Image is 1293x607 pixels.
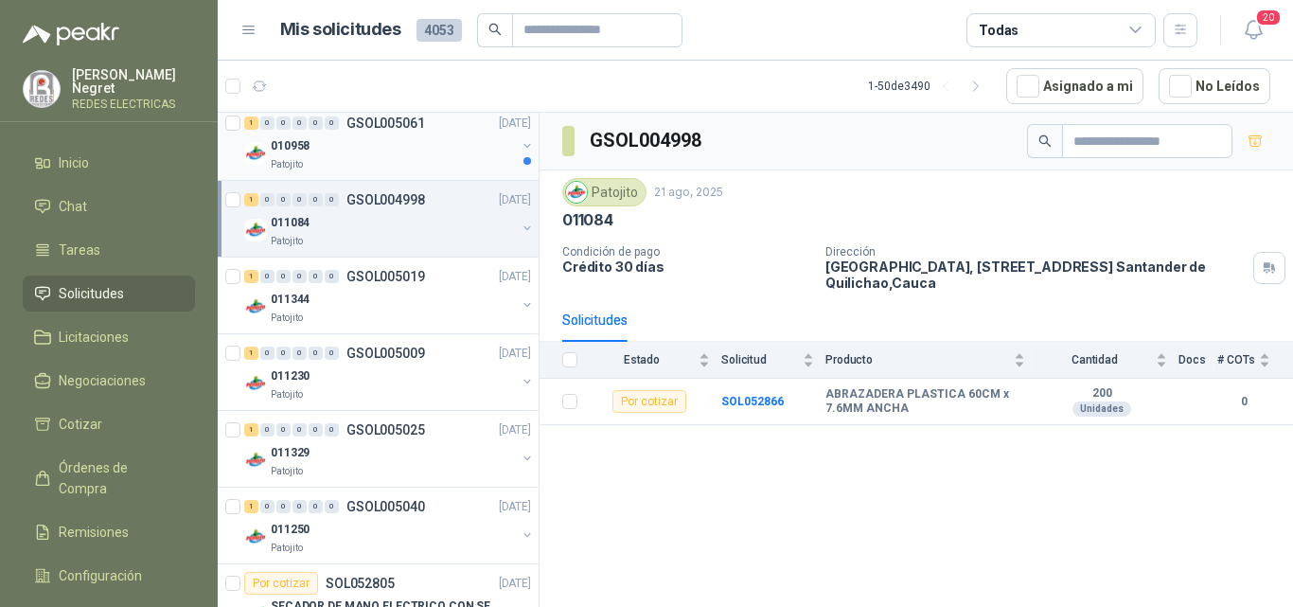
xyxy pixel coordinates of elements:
[23,558,195,594] a: Configuración
[276,500,291,513] div: 0
[244,265,535,326] a: 1 0 0 0 0 0 GSOL005019[DATE] Company Logo011344Patojito
[590,126,704,155] h3: GSOL004998
[325,500,339,513] div: 0
[24,71,60,107] img: Company Logo
[1036,353,1152,366] span: Cantidad
[499,115,531,133] p: [DATE]
[488,23,502,36] span: search
[244,142,267,165] img: Company Logo
[721,342,825,379] th: Solicitud
[825,259,1246,291] p: [GEOGRAPHIC_DATA], [STREET_ADDRESS] Santander de Quilichao , Cauca
[276,423,291,437] div: 0
[562,259,810,275] p: Crédito 30 días
[325,270,339,283] div: 0
[309,116,323,130] div: 0
[280,16,401,44] h1: Mis solicitudes
[59,327,129,348] span: Licitaciones
[612,390,686,413] div: Por cotizar
[59,152,89,173] span: Inicio
[825,387,1025,417] b: ABRAZADERA PLASTICA 60CM x 7.6MM ANCHA
[721,353,799,366] span: Solicitud
[244,372,267,395] img: Company Logo
[1236,13,1270,47] button: 20
[244,495,535,556] a: 1 0 0 0 0 0 GSOL005040[DATE] Company Logo011250Patojito
[326,577,395,590] p: SOL052805
[59,457,177,499] span: Órdenes de Compra
[276,270,291,283] div: 0
[271,387,303,402] p: Patojito
[309,347,323,360] div: 0
[825,245,1246,259] p: Dirección
[346,423,425,437] p: GSOL005025
[292,270,307,283] div: 0
[325,423,339,437] div: 0
[1217,393,1270,411] b: 0
[276,193,291,206] div: 0
[499,268,531,286] p: [DATE]
[271,234,303,249] p: Patojito
[499,575,531,593] p: [DATE]
[499,191,531,209] p: [DATE]
[271,311,303,326] p: Patojito
[292,193,307,206] div: 0
[271,541,303,556] p: Patojito
[260,270,275,283] div: 0
[23,363,195,399] a: Negociaciones
[346,347,425,360] p: GSOL005009
[23,188,195,224] a: Chat
[589,353,695,366] span: Estado
[292,500,307,513] div: 0
[562,210,613,230] p: 011084
[1006,68,1143,104] button: Asignado a mi
[271,137,310,155] p: 010958
[346,270,425,283] p: GSOL005019
[1036,386,1167,402] b: 200
[23,450,195,507] a: Órdenes de Compra
[825,353,1010,366] span: Producto
[271,157,303,172] p: Patojito
[244,342,535,402] a: 1 0 0 0 0 0 GSOL005009[DATE] Company Logo011230Patojito
[309,193,323,206] div: 0
[416,19,462,42] span: 4053
[271,214,310,232] p: 011084
[23,145,195,181] a: Inicio
[346,500,425,513] p: GSOL005040
[59,240,100,260] span: Tareas
[23,232,195,268] a: Tareas
[589,342,721,379] th: Estado
[72,68,195,95] p: [PERSON_NAME] Negret
[325,116,339,130] div: 0
[562,310,628,330] div: Solicitudes
[309,423,323,437] div: 0
[1159,68,1270,104] button: No Leídos
[325,193,339,206] div: 0
[562,178,646,206] div: Patojito
[244,423,258,437] div: 1
[292,423,307,437] div: 0
[244,419,535,479] a: 1 0 0 0 0 0 GSOL005025[DATE] Company Logo011329Patojito
[260,116,275,130] div: 0
[260,423,275,437] div: 0
[271,521,310,539] p: 011250
[59,196,87,217] span: Chat
[244,193,258,206] div: 1
[23,23,119,45] img: Logo peakr
[244,572,318,595] div: Por cotizar
[346,193,425,206] p: GSOL004998
[59,283,124,304] span: Solicitudes
[244,500,258,513] div: 1
[23,276,195,312] a: Solicitudes
[562,245,810,259] p: Condición de pago
[23,514,195,550] a: Remisiones
[260,500,275,513] div: 0
[260,193,275,206] div: 0
[244,449,267,472] img: Company Logo
[244,295,267,318] img: Company Logo
[721,395,784,408] a: SOL052866
[654,184,723,202] p: 21 ago, 2025
[59,370,146,391] span: Negociaciones
[1217,342,1293,379] th: # COTs
[271,291,310,309] p: 011344
[244,270,258,283] div: 1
